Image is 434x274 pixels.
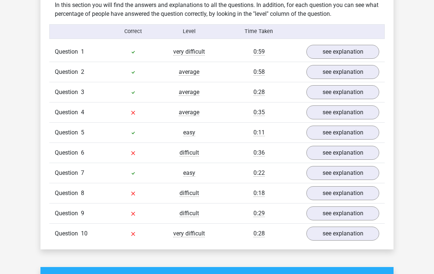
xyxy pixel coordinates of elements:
a: see explanation [306,186,379,200]
a: see explanation [306,126,379,140]
div: Time Taken [217,28,301,36]
span: very difficult [173,230,205,237]
span: Question [55,189,81,198]
div: In this section you will find the answers and explanations to all the questions. In addition, for... [49,1,385,18]
a: see explanation [306,45,379,59]
div: Correct [106,28,161,36]
span: 0:36 [253,149,265,156]
span: easy [183,169,195,177]
a: see explanation [306,85,379,99]
a: see explanation [306,105,379,119]
span: 3 [81,89,84,95]
span: 10 [81,230,88,237]
span: average [179,109,199,116]
span: Question [55,88,81,97]
span: 9 [81,210,84,217]
a: see explanation [306,227,379,241]
span: difficult [179,210,199,217]
span: difficult [179,190,199,197]
a: see explanation [306,166,379,180]
a: see explanation [306,146,379,160]
span: very difficult [173,48,205,55]
span: 0:28 [253,89,265,96]
span: 7 [81,169,84,176]
span: Question [55,128,81,137]
span: 0:29 [253,210,265,217]
span: Question [55,148,81,157]
span: 6 [81,149,84,156]
a: see explanation [306,206,379,220]
span: 0:11 [253,129,265,136]
span: 8 [81,190,84,197]
span: 4 [81,109,84,116]
span: Question [55,68,81,76]
span: Question [55,229,81,238]
div: Level [161,28,217,36]
span: 0:59 [253,48,265,55]
span: Question [55,209,81,218]
span: Question [55,47,81,56]
span: Question [55,108,81,117]
a: see explanation [306,65,379,79]
span: 0:18 [253,190,265,197]
span: 2 [81,68,84,75]
span: easy [183,129,195,136]
span: 0:58 [253,68,265,76]
span: average [179,68,199,76]
span: difficult [179,149,199,156]
span: 0:22 [253,169,265,177]
span: 5 [81,129,84,136]
span: 0:28 [253,230,265,237]
span: 1 [81,48,84,55]
span: average [179,89,199,96]
span: Question [55,169,81,177]
span: 0:35 [253,109,265,116]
